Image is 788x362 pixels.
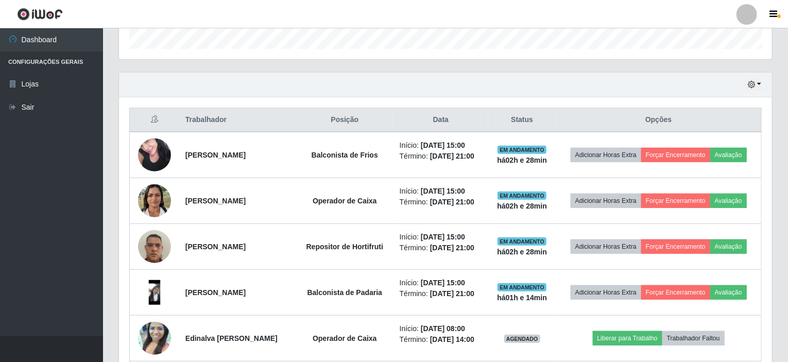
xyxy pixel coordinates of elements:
[498,146,546,154] span: EM ANDAMENTO
[504,335,540,343] span: AGENDADO
[571,239,641,254] button: Adicionar Horas Extra
[421,324,465,333] time: [DATE] 08:00
[556,108,761,132] th: Opções
[710,194,747,208] button: Avaliação
[430,152,474,160] time: [DATE] 21:00
[185,151,246,159] strong: [PERSON_NAME]
[421,187,465,195] time: [DATE] 15:00
[400,186,482,197] li: Início:
[430,335,474,343] time: [DATE] 14:00
[138,225,171,268] img: 1749663581820.jpeg
[593,331,662,346] button: Liberar para Trabalho
[571,285,641,300] button: Adicionar Horas Extra
[312,151,378,159] strong: Balconista de Frios
[571,148,641,162] button: Adicionar Horas Extra
[488,108,556,132] th: Status
[400,232,482,243] li: Início:
[138,179,171,222] img: 1720809249319.jpeg
[307,288,383,297] strong: Balconista de Padaria
[393,108,488,132] th: Data
[662,331,725,346] button: Trabalhador Faltou
[497,202,547,210] strong: há 02 h e 28 min
[400,243,482,253] li: Término:
[313,197,377,205] strong: Operador de Caixa
[185,288,246,297] strong: [PERSON_NAME]
[641,148,710,162] button: Forçar Encerramento
[497,248,547,256] strong: há 02 h e 28 min
[710,285,747,300] button: Avaliação
[710,239,747,254] button: Avaliação
[571,194,641,208] button: Adicionar Horas Extra
[641,194,710,208] button: Forçar Encerramento
[296,108,393,132] th: Posição
[641,285,710,300] button: Forçar Encerramento
[430,244,474,252] time: [DATE] 21:00
[138,133,171,177] img: 1746197830896.jpeg
[498,237,546,246] span: EM ANDAMENTO
[400,140,482,151] li: Início:
[400,334,482,345] li: Término:
[710,148,747,162] button: Avaliação
[497,156,547,164] strong: há 02 h e 28 min
[421,279,465,287] time: [DATE] 15:00
[498,192,546,200] span: EM ANDAMENTO
[185,334,278,342] strong: Edinalva [PERSON_NAME]
[421,141,465,149] time: [DATE] 15:00
[306,243,383,251] strong: Repositor de Hortifruti
[400,278,482,288] li: Início:
[400,323,482,334] li: Início:
[430,198,474,206] time: [DATE] 21:00
[421,233,465,241] time: [DATE] 15:00
[138,280,171,305] img: 1737655206181.jpeg
[641,239,710,254] button: Forçar Encerramento
[185,197,246,205] strong: [PERSON_NAME]
[498,283,546,291] span: EM ANDAMENTO
[497,294,547,302] strong: há 01 h e 14 min
[430,289,474,298] time: [DATE] 21:00
[313,334,377,342] strong: Operador de Caixa
[185,243,246,251] strong: [PERSON_NAME]
[17,8,63,21] img: CoreUI Logo
[400,197,482,208] li: Término:
[400,151,482,162] li: Término:
[400,288,482,299] li: Término:
[179,108,296,132] th: Trabalhador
